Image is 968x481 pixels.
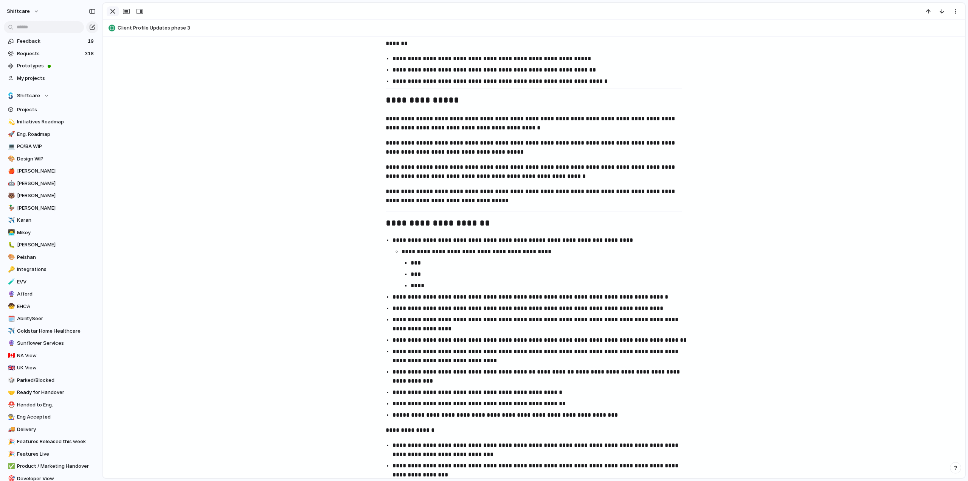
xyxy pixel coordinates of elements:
[4,301,98,312] a: 🧒EHCA
[17,37,85,45] span: Feedback
[4,362,98,374] div: 🇬🇧UK View
[4,178,98,189] a: 🤖[PERSON_NAME]
[4,387,98,398] a: 🤝Ready for Handover
[7,131,14,138] button: 🚀
[7,204,14,212] button: 🦆
[4,461,98,472] a: ✅Product / Marketing Handover
[4,338,98,349] div: 🔮Sunflower Services
[17,377,96,384] span: Parked/Blocked
[7,389,14,396] button: 🤝
[4,227,98,238] a: 👨‍💻Mikey
[17,216,96,224] span: Karan
[4,313,98,324] a: 🗓️AbilitySeer
[4,202,98,214] a: 🦆[PERSON_NAME]
[7,241,14,249] button: 🐛
[4,190,98,201] a: 🐻[PERSON_NAME]
[7,401,14,409] button: ⛑️
[7,118,14,126] button: 💫
[17,62,96,70] span: Prototypes
[7,327,14,335] button: ✈️
[4,129,98,140] a: 🚀Eng. Roadmap
[4,60,98,72] a: Prototypes
[17,462,96,470] span: Product / Marketing Handover
[17,192,96,199] span: [PERSON_NAME]
[4,350,98,361] div: 🇨🇦NA View
[8,265,13,274] div: 🔑
[7,364,14,372] button: 🇬🇧
[8,327,13,335] div: ✈️
[7,167,14,175] button: 🍎
[8,400,13,409] div: ⛑️
[8,142,13,151] div: 💻
[7,290,14,298] button: 🔮
[17,106,96,114] span: Projects
[8,179,13,188] div: 🤖
[17,266,96,273] span: Integrations
[17,180,96,187] span: [PERSON_NAME]
[8,437,13,446] div: 🎉
[4,141,98,152] a: 💻PO/BA WIP
[4,399,98,411] div: ⛑️Handed to Eng.
[7,377,14,384] button: 🎲
[4,116,98,128] a: 💫Initiatives Roadmap
[4,104,98,115] a: Projects
[7,352,14,360] button: 🇨🇦
[7,413,14,421] button: 👨‍🏭
[8,130,13,139] div: 🚀
[4,325,98,337] a: ✈️Goldstar Home Healthcare
[7,216,14,224] button: ✈️
[8,388,13,397] div: 🤝
[8,253,13,262] div: 🎨
[8,204,13,212] div: 🦆
[7,229,14,237] button: 👨‍💻
[17,229,96,237] span: Mikey
[8,154,13,163] div: 🎨
[4,424,98,435] a: 🚚Delivery
[8,376,13,384] div: 🎲
[4,411,98,423] a: 👨‍🏭Eng Accepted
[4,264,98,275] a: 🔑Integrations
[7,462,14,470] button: ✅
[8,167,13,176] div: 🍎
[7,180,14,187] button: 🤖
[4,276,98,288] div: 🧪EVV
[17,50,82,58] span: Requests
[17,131,96,138] span: Eng. Roadmap
[4,436,98,447] a: 🎉Features Released this week
[8,216,13,225] div: ✈️
[7,315,14,322] button: 🗓️
[8,277,13,286] div: 🧪
[4,48,98,59] a: Requests318
[17,303,96,310] span: EHCA
[8,339,13,348] div: 🔮
[8,302,13,311] div: 🧒
[7,254,14,261] button: 🎨
[17,389,96,396] span: Ready for Handover
[4,448,98,460] a: 🎉Features Live
[17,278,96,286] span: EVV
[17,167,96,175] span: [PERSON_NAME]
[17,438,96,445] span: Features Released this week
[4,252,98,263] a: 🎨Peishan
[7,266,14,273] button: 🔑
[4,239,98,251] a: 🐛[PERSON_NAME]
[4,90,98,101] button: Shiftcare
[17,450,96,458] span: Features Live
[4,153,98,165] a: 🎨Design WIP
[17,92,40,100] span: Shiftcare
[17,290,96,298] span: Afford
[4,36,98,47] a: Feedback19
[4,375,98,386] a: 🎲Parked/Blocked
[4,165,98,177] a: 🍎[PERSON_NAME]
[4,215,98,226] div: ✈️Karan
